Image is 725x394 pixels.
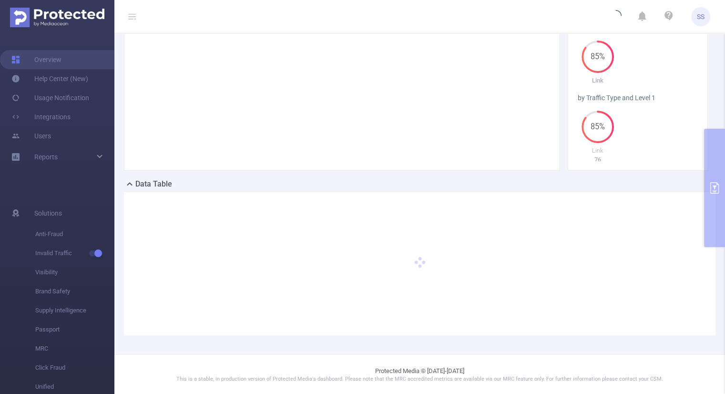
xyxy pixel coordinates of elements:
p: 76 [578,155,618,165]
a: Integrations [11,107,71,126]
a: Users [11,126,51,145]
span: 85% [582,123,614,131]
a: Reports [34,147,58,166]
p: Link [578,76,618,85]
span: Click Fraud [35,358,114,377]
span: Reports [34,153,58,161]
a: Overview [11,50,61,69]
img: Protected Media [10,8,104,27]
div: by Traffic Type and Level 1 [578,93,698,103]
p: Link [578,146,618,156]
span: Brand Safety [35,282,114,301]
span: Supply Intelligence [35,301,114,320]
span: Anti-Fraud [35,225,114,244]
span: Passport [35,320,114,339]
span: MRC [35,339,114,358]
span: Visibility [35,263,114,282]
span: Solutions [34,204,62,223]
span: SS [697,7,705,26]
p: This is a stable, in production version of Protected Media's dashboard. Please note that the MRC ... [138,375,701,384]
a: Help Center (New) [11,69,88,88]
i: icon: loading [610,10,622,23]
span: Invalid Traffic [35,244,114,263]
h2: Data Table [135,178,172,190]
a: Usage Notification [11,88,89,107]
span: 85% [582,53,614,61]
